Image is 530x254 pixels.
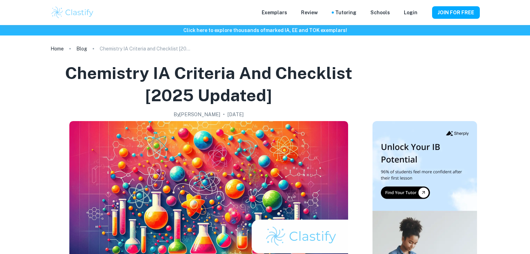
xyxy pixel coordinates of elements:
[1,26,529,34] h6: Click here to explore thousands of marked IA, EE and TOK exemplars !
[370,9,390,16] a: Schools
[76,44,87,54] a: Blog
[100,45,190,53] p: Chemistry IA Criteria and Checklist [2025 updated]
[53,62,364,106] h1: Chemistry IA Criteria and Checklist [2025 updated]
[262,9,287,16] p: Exemplars
[51,6,95,19] img: Clastify logo
[223,111,225,118] p: •
[51,44,64,54] a: Home
[174,111,220,118] h2: By [PERSON_NAME]
[335,9,356,16] a: Tutoring
[404,9,417,16] a: Login
[432,6,480,19] button: JOIN FOR FREE
[423,11,427,14] button: Help and Feedback
[228,111,244,118] h2: [DATE]
[301,9,318,16] p: Review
